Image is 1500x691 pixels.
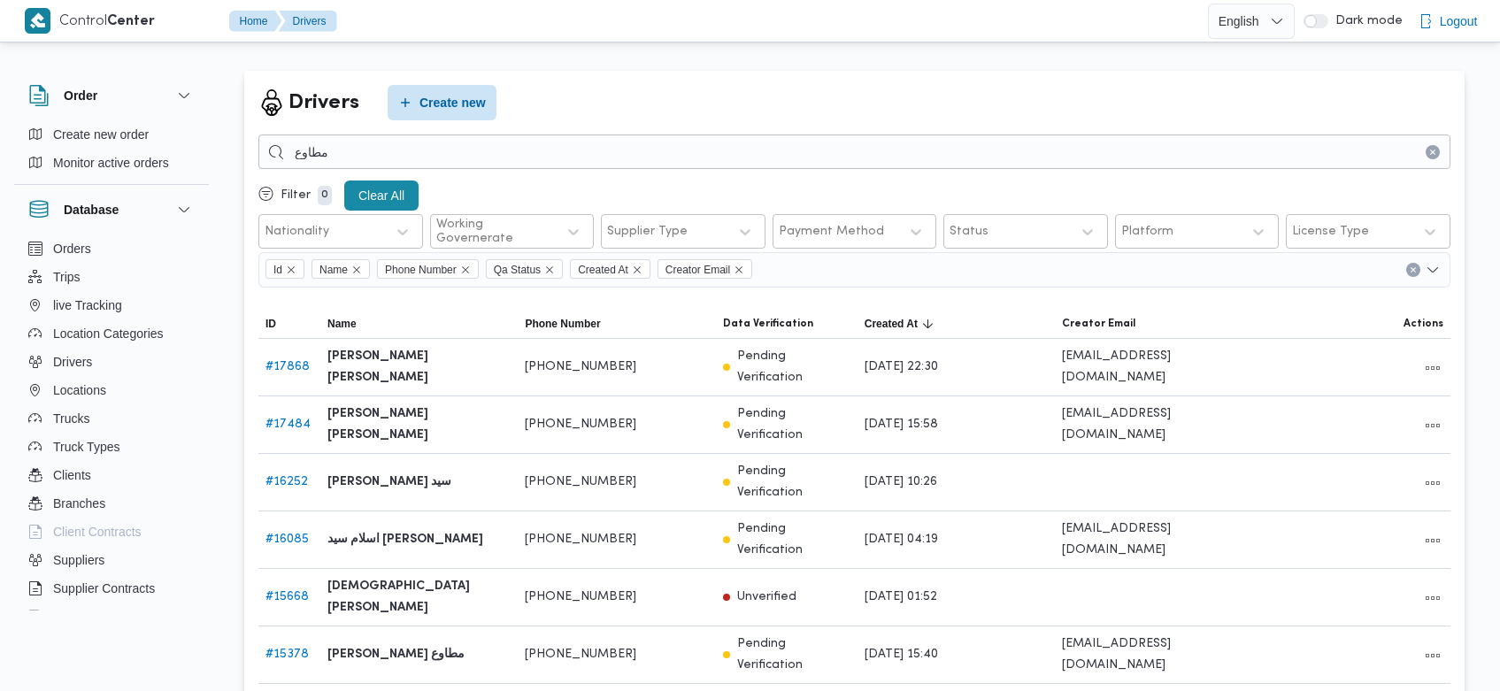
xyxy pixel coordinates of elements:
[28,85,195,106] button: Order
[494,260,541,280] span: Qa Status
[665,260,730,280] span: Creator Email
[525,529,636,550] span: [PHONE_NUMBER]
[265,225,329,239] div: Nationality
[53,152,169,173] span: Monitor active orders
[1422,587,1443,609] button: All actions
[53,436,119,457] span: Truck Types
[53,493,105,514] span: Branches
[273,260,282,280] span: Id
[265,649,309,660] a: #15378
[53,295,122,316] span: live Tracking
[436,218,550,246] div: Working Governerate
[865,644,938,665] span: [DATE] 15:40
[53,549,104,571] span: Suppliers
[21,120,202,149] button: Create new order
[779,225,884,239] div: Payment Method
[865,587,937,608] span: [DATE] 01:52
[737,518,850,561] p: Pending Verification
[865,317,918,331] span: Created At; Sorted in descending order
[107,15,155,28] b: Center
[327,472,451,493] b: [PERSON_NAME] سيد
[1406,263,1420,277] button: Clear input
[921,317,935,331] svg: Sorted in descending order
[1062,518,1245,561] span: [EMAIL_ADDRESS][DOMAIN_NAME]
[1426,263,1440,277] button: Open list of options
[21,376,202,404] button: Locations
[737,633,850,676] p: Pending Verification
[723,317,813,331] span: Data Verification
[28,199,195,220] button: Database
[950,225,988,239] div: Status
[53,465,91,486] span: Clients
[53,606,97,627] span: Devices
[320,310,518,338] button: Name
[377,259,479,279] span: Phone Number
[258,134,1450,169] input: Search...
[578,260,628,280] span: Created At
[286,265,296,275] button: Remove Id from selection in this group
[525,357,636,378] span: [PHONE_NUMBER]
[419,92,486,113] span: Create new
[21,603,202,631] button: Devices
[53,521,142,542] span: Client Contracts
[1121,225,1173,239] div: Platform
[327,644,465,665] b: [PERSON_NAME] مطاوع
[388,85,496,120] button: Create new
[25,8,50,34] img: X8yXhbKr1z7QwAAAABJRU5ErkJggg==
[265,317,276,331] span: ID
[21,461,202,489] button: Clients
[265,591,309,603] a: #15668
[21,404,202,433] button: Trucks
[53,408,89,429] span: Trucks
[525,472,636,493] span: [PHONE_NUMBER]
[1062,346,1245,388] span: [EMAIL_ADDRESS][DOMAIN_NAME]
[1292,225,1369,239] div: License Type
[53,380,106,401] span: Locations
[1440,11,1478,32] span: Logout
[737,461,850,503] p: Pending Verification
[281,188,311,203] p: Filter
[632,265,642,275] button: Remove Created At from selection in this group
[737,346,850,388] p: Pending Verification
[865,529,938,550] span: [DATE] 04:19
[53,124,149,145] span: Create new order
[344,180,419,211] button: Clear All
[1328,14,1403,28] span: Dark mode
[229,11,282,32] button: Home
[570,259,650,279] span: Created At
[21,291,202,319] button: live Tracking
[544,265,555,275] button: Remove Qa Status from selection in this group
[319,260,348,280] span: Name
[21,234,202,263] button: Orders
[21,546,202,574] button: Suppliers
[460,265,471,275] button: Remove Phone Number from selection in this group
[64,199,119,220] h3: Database
[1426,145,1440,159] button: Clear input
[279,11,337,32] button: Drivers
[1062,317,1135,331] span: Creator Email
[1422,645,1443,666] button: All actions
[734,265,744,275] button: Remove Creator Email from selection in this group
[14,120,209,184] div: Order
[21,348,202,376] button: Drivers
[1062,403,1245,446] span: [EMAIL_ADDRESS][DOMAIN_NAME]
[14,234,209,618] div: Database
[21,574,202,603] button: Supplier Contracts
[288,88,359,119] h2: Drivers
[858,310,1055,338] button: Created AtSorted in descending order
[53,323,164,344] span: Location Categories
[21,319,202,348] button: Location Categories
[21,489,202,518] button: Branches
[21,518,202,546] button: Client Contracts
[351,265,362,275] button: Remove Name from selection in this group
[327,529,483,550] b: اسلام سيد [PERSON_NAME]
[327,346,511,388] b: [PERSON_NAME] [PERSON_NAME]
[518,310,715,338] button: Phone Number
[1062,633,1245,676] span: [EMAIL_ADDRESS][DOMAIN_NAME]
[265,259,304,279] span: Id
[18,620,74,673] iframe: chat widget
[265,476,308,488] a: #16252
[865,414,938,435] span: [DATE] 15:58
[658,259,752,279] span: Creator Email
[865,472,937,493] span: [DATE] 10:26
